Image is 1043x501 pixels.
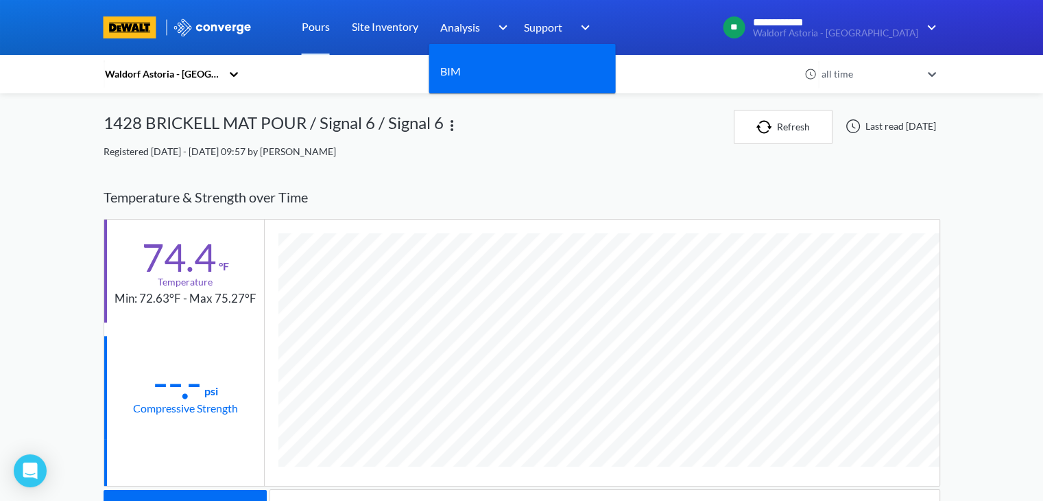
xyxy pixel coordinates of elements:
[173,19,252,36] img: logo_ewhite.svg
[153,365,202,399] div: --.-
[753,28,918,38] span: Waldorf Astoria - [GEOGRAPHIC_DATA]
[444,117,460,134] img: more.svg
[572,19,594,36] img: downArrow.svg
[133,399,238,417] div: Compressive Strength
[440,62,461,80] a: BIM
[104,145,336,157] span: Registered [DATE] - [DATE] 09:57 by [PERSON_NAME]
[804,68,817,80] img: icon-clock.svg
[104,67,221,82] div: Waldorf Astoria - [GEOGRAPHIC_DATA]
[104,176,940,219] div: Temperature & Strength over Time
[490,19,512,36] img: downArrow.svg
[158,275,213,290] div: Temperature
[756,120,777,134] img: icon-refresh.svg
[818,67,921,82] div: all time
[104,16,173,38] a: branding logo
[104,16,156,38] img: branding logo
[838,118,940,135] div: Last read [DATE]
[440,19,480,36] span: Analysis
[104,110,444,144] div: 1428 BRICKELL MAT POUR / Signal 6 / Signal 6
[918,19,940,36] img: downArrow.svg
[734,110,832,144] button: Refresh
[524,19,562,36] span: Support
[14,454,47,487] div: Open Intercom Messenger
[115,290,256,308] div: Min: 72.63°F - Max 75.27°F
[142,240,216,275] div: 74.4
